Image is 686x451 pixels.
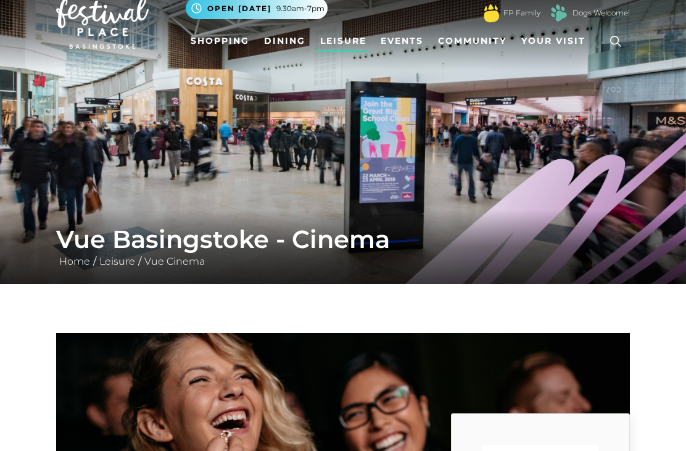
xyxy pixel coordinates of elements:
a: Home [56,256,93,268]
a: Dining [259,30,310,53]
a: Your Visit [516,30,597,53]
span: Open [DATE] [207,4,271,15]
span: Your Visit [521,35,585,48]
a: Leisure [96,256,138,268]
h1: Vue Basingstoke - Cinema [56,225,630,255]
a: Events [376,30,428,53]
a: FP Family [503,8,540,19]
span: 9.30am-7pm [276,4,324,15]
a: Vue Cinema [141,256,208,268]
a: Leisure [315,30,371,53]
a: Community [433,30,511,53]
a: Dogs Welcome! [572,8,630,19]
a: Shopping [186,30,254,53]
div: / / [47,225,639,270]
